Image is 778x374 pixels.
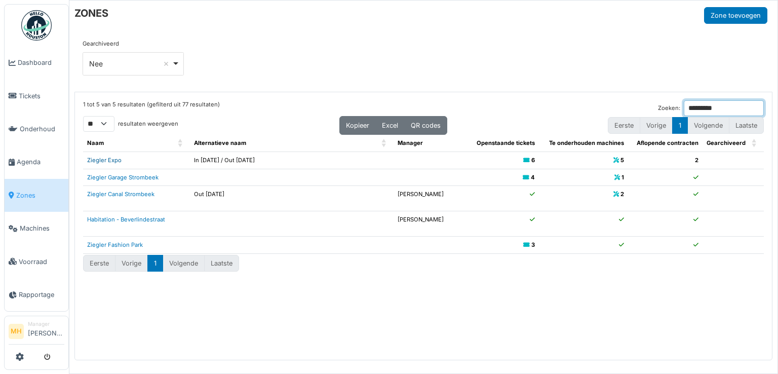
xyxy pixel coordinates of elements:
[83,40,119,48] label: Gearchiveerd
[658,104,680,113] label: Zoeken:
[161,59,171,69] button: Remove item: 'false'
[620,191,624,198] b: 2
[5,245,68,278] a: Voorraad
[375,116,405,135] button: Excel
[531,241,535,248] b: 3
[87,157,122,164] a: Ziegler Expo
[89,58,172,69] div: Nee
[190,186,394,211] td: Out [DATE]
[531,174,535,181] b: 4
[5,113,68,145] a: Onderhoud
[704,7,767,24] button: Zone toevoegen
[339,116,376,135] button: Kopieer
[5,46,68,79] a: Dashboard
[194,139,246,146] span: Alternatieve naam
[752,135,758,152] span: Gearchiveerd: Activate to sort
[190,152,394,169] td: In [DATE] / Out [DATE]
[346,122,369,129] span: Kopieer
[531,157,535,164] b: 6
[178,135,184,152] span: Naam: Activate to sort
[5,212,68,245] a: Machines
[9,320,64,345] a: MH Manager[PERSON_NAME]
[87,241,143,248] a: Ziegler Fashion Park
[621,174,624,181] b: 1
[398,190,464,199] p: [PERSON_NAME]
[477,139,535,146] span: Openstaande tickets
[17,157,64,167] span: Agenda
[695,157,698,164] b: 2
[5,79,68,112] a: Tickets
[608,117,764,134] nav: pagination
[19,257,64,267] span: Voorraad
[83,255,239,272] nav: pagination
[549,139,624,146] span: Te onderhouden machines
[5,179,68,212] a: Zones
[87,139,104,146] span: Naam
[620,157,624,164] b: 5
[16,191,64,200] span: Zones
[87,174,159,181] a: Ziegler Garage Strombeek
[118,120,178,128] label: resultaten weergeven
[74,7,108,19] h6: ZONES
[637,139,698,146] span: Aflopende contracten
[19,290,64,300] span: Rapportage
[147,255,163,272] button: 1
[19,91,64,101] span: Tickets
[87,216,165,223] a: Habitation - Beverlindestraat
[83,100,220,116] div: 1 tot 5 van 5 resultaten (gefilterd uit 77 resultaten)
[5,145,68,178] a: Agenda
[398,215,464,224] p: [PERSON_NAME]
[5,278,68,311] a: Rapportage
[9,324,24,339] li: MH
[87,191,154,198] a: Ziegler Canal Strombeek
[28,320,64,342] li: [PERSON_NAME]
[381,135,387,152] span: Alternatieve naam: Activate to sort
[21,10,52,41] img: Badge_color-CXgf-gQk.svg
[707,139,746,146] span: Gearchiveerd
[28,320,64,328] div: Manager
[18,58,64,67] span: Dashboard
[398,139,423,146] span: Manager
[672,117,688,134] button: 1
[20,223,64,233] span: Machines
[382,122,398,129] span: Excel
[404,116,447,135] button: QR codes
[411,122,441,129] span: QR codes
[20,124,64,134] span: Onderhoud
